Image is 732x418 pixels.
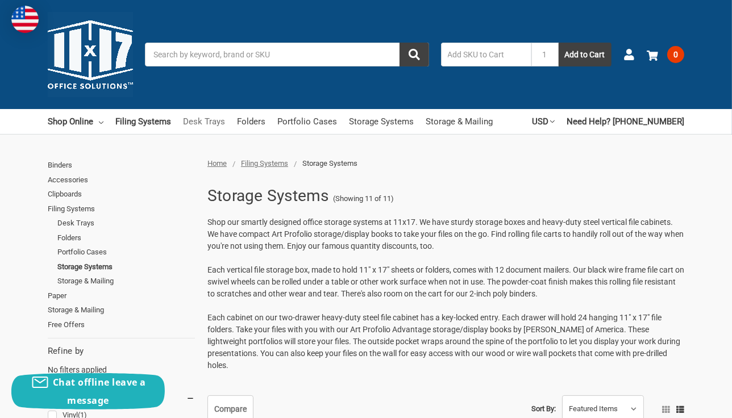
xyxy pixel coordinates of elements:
a: Portfolio Cases [277,109,337,134]
img: duty and tax information for United States [11,6,39,33]
a: Storage & Mailing [48,303,195,317]
img: 11x17.com [48,12,133,97]
a: USD [532,109,555,134]
span: Storage Systems [302,159,357,168]
a: Storage & Mailing [57,274,195,289]
div: No filters applied [48,345,195,375]
a: Portfolio Cases [57,245,195,260]
a: Need Help? [PHONE_NUMBER] [567,109,684,134]
a: Storage Systems [349,109,414,134]
a: Filing Systems [115,109,171,134]
a: Folders [57,231,195,245]
a: Binders [48,158,195,173]
iframe: Google Customer Reviews [638,387,732,418]
input: Search by keyword, brand or SKU [145,43,429,66]
a: Storage & Mailing [426,109,493,134]
a: Filing Systems [48,202,195,216]
h1: Storage Systems [207,181,329,211]
a: Accessories [48,173,195,187]
a: 0 [647,40,684,69]
span: 0 [667,46,684,63]
a: Desk Trays [183,109,225,134]
span: Shop our smartly designed office storage systems at 11x17. We have sturdy storage boxes and heavy... [207,218,684,250]
a: Clipboards [48,187,195,202]
a: Free Offers [48,317,195,332]
span: Each vertical file storage box, made to hold 11" x 17" sheets or folders, comes with 12 document ... [207,265,684,298]
a: Folders [237,109,265,134]
button: Add to Cart [559,43,612,66]
span: (Showing 11 of 11) [333,193,394,204]
a: Filing Systems [241,159,288,168]
a: Paper [48,289,195,303]
h5: Refine by [48,345,195,358]
a: Storage Systems [57,260,195,274]
span: Each cabinet on our two-drawer heavy-duty steel file cabinet has a key-locked entry. Each drawer ... [207,313,680,370]
span: Chat offline leave a message [53,376,146,407]
label: Sort By: [531,400,556,417]
a: Desk Trays [57,216,195,231]
a: Shop Online [48,109,103,134]
button: Chat offline leave a message [11,373,165,409]
input: Add SKU to Cart [441,43,531,66]
a: Home [207,159,227,168]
